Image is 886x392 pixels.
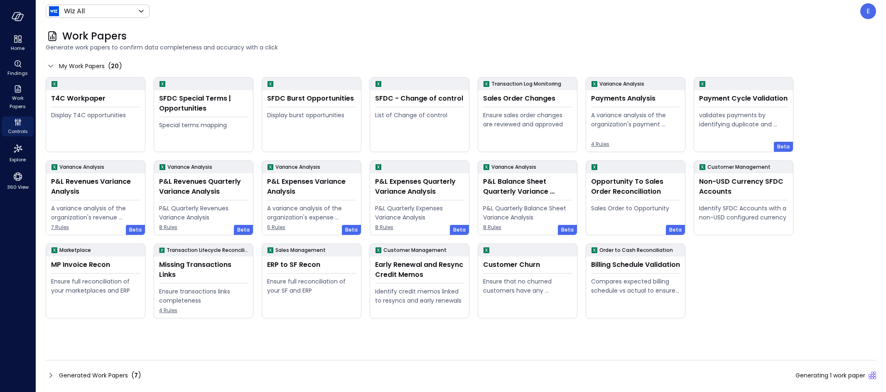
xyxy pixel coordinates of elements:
[375,223,464,232] span: 8 Rules
[591,94,680,104] div: Payments Analysis
[561,226,574,234] span: Beta
[699,111,788,129] div: validates payments by identifying duplicate and erroneous entries.
[375,204,464,222] div: P&L Quarterly Expenses Variance Analysis
[267,223,356,232] span: 6 Rules
[51,177,140,197] div: P&L Revenues Variance Analysis
[49,6,59,16] img: Icon
[860,3,876,19] div: Eleanor Yehudai
[2,141,34,165] div: Explore
[267,111,356,120] div: Display burst opportunities
[491,163,536,171] p: Variance Analysis
[2,83,34,111] div: Work Papers
[2,116,34,136] div: Controls
[591,260,680,270] div: Billing Schedule Validation
[159,223,248,232] span: 8 Rules
[345,226,358,234] span: Beta
[167,246,250,254] p: Transaction Lifecycle Reconciliation
[2,33,34,53] div: Home
[5,94,30,111] span: Work Papers
[591,111,680,129] div: A variance analysis of the organization's payment transactions
[483,223,572,232] span: 8 Rules
[59,163,104,171] p: Variance Analysis
[159,94,248,113] div: SFDC Special Terms | Opportunities
[159,204,248,222] div: P&L Quarterly Revenues Variance Analysis
[59,62,105,71] span: My Work Papers
[866,6,870,16] p: E
[46,43,876,52] span: Generate work papers to confirm data completeness and accuracy with a click
[8,127,28,136] span: Controls
[159,121,248,130] div: Special terms mapping
[159,260,248,280] div: Missing Transactions Links
[64,6,85,16] p: Wiz All
[59,371,128,380] span: Generated Work Papers
[267,260,356,270] div: ERP to SF Recon
[375,111,464,120] div: List of Change of control
[375,287,464,305] div: Identify credit memos linked to resyncs and early renewals
[383,246,447,254] p: Customer Management
[111,62,119,70] span: 20
[707,163,771,171] p: Customer Management
[699,177,788,197] div: Non-USD Currency SFDC Accounts
[483,277,572,295] div: Ensure that no churned customers have any remaining open invoices
[237,226,250,234] span: Beta
[599,80,644,88] p: Variance Analysis
[591,204,680,213] div: Sales Order to Opportunity
[591,177,680,197] div: Opportunity To Sales Order Reconciliation
[275,163,320,171] p: Variance Analysis
[275,246,326,254] p: Sales Management
[591,140,680,148] span: 4 Rules
[2,170,34,192] div: 360 View
[131,370,141,380] div: ( )
[795,371,865,380] span: Generating 1 work paper
[59,246,91,254] p: Marketplace
[699,204,788,222] div: Identify SFDC Accounts with a non-USD configured currency
[129,226,142,234] span: Beta
[591,277,680,295] div: Compares expected billing schedule vs actual to ensure timely and compliant invoicing
[375,260,464,280] div: Early Renewal and Resync Credit Memos
[10,155,26,164] span: Explore
[267,277,356,295] div: Ensure full reconciliation of your SF and ERP
[483,260,572,270] div: Customer Churn
[51,223,140,232] span: 7 Rules
[375,177,464,197] div: P&L Expenses Quarterly Variance Analysis
[491,80,561,88] p: Transaction Log Monitoring
[777,143,790,151] span: Beta
[483,177,572,197] div: P&L Balance Sheet Quarterly Variance Analysis
[51,94,140,104] div: T4C Workpaper
[159,287,248,305] div: Ensure transactions links completeness
[159,306,248,315] span: 4 Rules
[599,246,673,254] p: Order to Cash Reconciliation
[51,204,140,222] div: A variance analysis of the organization's revenue accounts
[483,94,572,104] div: Sales Order Changes
[2,58,34,78] div: Findings
[267,204,356,222] div: A variance analysis of the organization's expense accounts
[483,204,572,222] div: P&L Quarterly Balance Sheet Variance Analysis
[108,61,122,71] div: ( )
[11,44,25,52] span: Home
[669,226,682,234] span: Beta
[62,30,127,43] span: Work Papers
[7,69,28,77] span: Findings
[267,177,356,197] div: P&L Expenses Variance Analysis
[699,94,788,104] div: Payment Cycle Validation
[159,177,248,197] div: P&L Revenues Quarterly Variance Analysis
[483,111,572,129] div: Ensure sales order changes are reviewed and approved
[51,111,140,120] div: Display T4C opportunities
[453,226,466,234] span: Beta
[267,94,356,104] div: SFDC Burst Opportunities
[869,372,876,379] div: Sliding puzzle loader
[167,163,212,171] p: Variance Analysis
[134,371,138,380] span: 7
[375,94,464,104] div: SFDC - Change of control
[51,260,140,270] div: MP Invoice Recon
[7,183,29,191] span: 360 View
[51,277,140,295] div: Ensure full reconciliation of your marketplaces and ERP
